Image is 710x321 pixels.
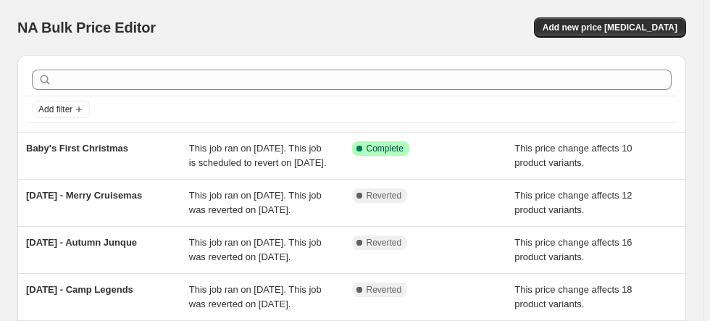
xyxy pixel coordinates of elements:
button: Add filter [32,101,90,118]
span: Reverted [367,237,402,249]
span: This price change affects 12 product variants. [514,190,632,215]
span: [DATE] - Camp Legends [26,284,133,295]
span: This price change affects 18 product variants. [514,284,632,309]
span: Add filter [38,104,72,115]
span: Reverted [367,190,402,201]
span: Reverted [367,284,402,296]
span: This price change affects 10 product variants. [514,143,632,168]
span: [DATE] - Autumn Junque [26,237,137,248]
span: Add new price [MEDICAL_DATA] [543,22,677,33]
span: This job ran on [DATE]. This job was reverted on [DATE]. [189,237,322,262]
span: This job ran on [DATE]. This job was reverted on [DATE]. [189,284,322,309]
span: Complete [367,143,404,154]
span: This price change affects 16 product variants. [514,237,632,262]
span: Baby's First Christmas [26,143,128,154]
span: This job ran on [DATE]. This job is scheduled to revert on [DATE]. [189,143,327,168]
button: Add new price [MEDICAL_DATA] [534,17,686,38]
span: NA Bulk Price Editor [17,20,156,36]
span: [DATE] - Merry Cruisemas [26,190,142,201]
span: This job ran on [DATE]. This job was reverted on [DATE]. [189,190,322,215]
